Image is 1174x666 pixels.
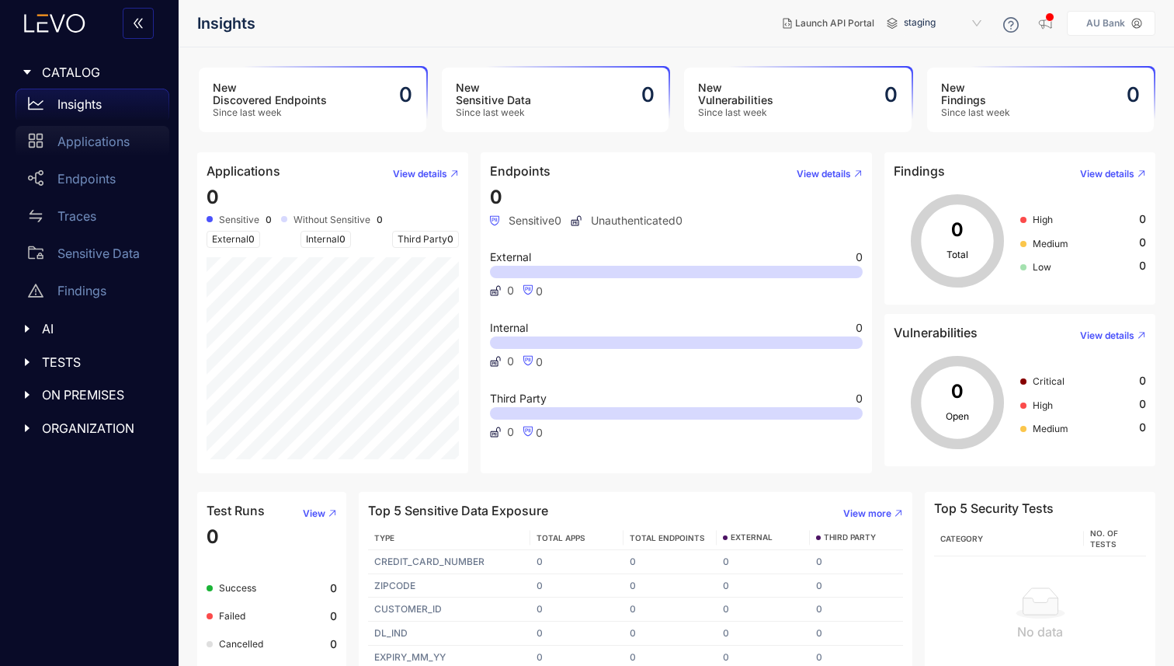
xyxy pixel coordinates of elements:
td: 0 [623,550,717,574]
span: swap [28,208,43,224]
span: Low [1033,261,1051,273]
span: Since last week [941,107,1010,118]
h4: Findings [894,164,945,178]
span: 0 [207,186,219,208]
span: Without Sensitive [293,214,370,225]
td: 0 [530,598,623,622]
span: Internal [300,231,351,248]
b: 0 [377,214,383,225]
span: Since last week [213,107,327,118]
span: View [303,508,325,519]
p: Traces [57,209,96,223]
span: TESTS [42,355,157,369]
a: Sensitive Data [16,238,169,275]
span: View details [797,169,851,180]
span: 0 [856,323,863,333]
div: ON PREMISES [9,378,169,411]
span: View details [1080,169,1134,180]
p: Findings [57,284,106,298]
h4: Top 5 Security Tests [934,501,1054,515]
span: 0 [1139,421,1146,434]
span: 0 [536,426,543,439]
span: EXTERNAL [731,533,773,542]
div: No data [940,625,1140,639]
h3: New Findings [941,82,1010,106]
button: View details [1068,323,1146,348]
span: caret-right [22,67,33,78]
span: caret-right [22,357,33,368]
td: 0 [810,550,903,574]
span: double-left [132,17,144,31]
button: View more [831,501,903,526]
h2: 0 [641,83,655,106]
h4: Top 5 Sensitive Data Exposure [368,504,548,518]
span: 0 [248,233,255,245]
b: 0 [330,582,337,595]
h3: New Sensitive Data [456,82,531,106]
span: TOTAL ENDPOINTS [630,533,705,542]
td: 0 [530,622,623,646]
span: THIRD PARTY [824,533,876,542]
span: 0 [447,233,453,245]
a: Applications [16,126,169,163]
span: High [1033,214,1053,225]
span: TOTAL APPS [537,533,585,542]
span: Since last week [456,107,531,118]
span: 0 [507,284,514,297]
button: View details [784,162,863,187]
span: High [1033,399,1053,411]
span: 0 [536,355,543,368]
h2: 0 [1127,83,1140,106]
span: ORGANIZATION [42,421,157,435]
h3: New Discovered Endpoints [213,82,327,106]
a: Endpoints [16,163,169,200]
p: Insights [57,97,102,111]
span: Category [940,534,983,543]
span: 0 [1139,375,1146,387]
span: 0 [339,233,346,245]
span: 0 [856,252,863,263]
b: 0 [330,610,337,622]
span: Unauthenticated 0 [571,214,683,227]
b: 0 [266,214,272,225]
span: AI [42,322,157,336]
p: Applications [57,134,130,148]
div: CATALOG [9,56,169,89]
h4: Endpoints [490,164,551,178]
span: Medium [1033,238,1068,249]
span: Success [219,582,256,594]
span: Insights [197,15,255,33]
td: 0 [530,550,623,574]
td: ZIPCODE [368,574,530,598]
span: Internal [490,323,528,333]
td: CUSTOMER_ID [368,598,530,622]
span: 0 [536,284,543,298]
span: Third Party [392,231,459,248]
span: Launch API Portal [795,18,874,29]
span: 0 [507,355,514,368]
div: ORGANIZATION [9,412,169,445]
span: View more [843,508,891,519]
td: 0 [623,598,717,622]
div: AI [9,312,169,345]
span: Critical [1033,375,1065,387]
span: 0 [490,186,502,208]
td: 0 [530,574,623,598]
td: 0 [717,622,810,646]
span: External [490,252,531,263]
button: double-left [123,8,154,39]
h2: 0 [884,83,898,106]
span: Cancelled [219,638,263,650]
span: Third Party [490,393,547,404]
p: Sensitive Data [57,246,140,260]
span: 0 [1139,260,1146,272]
span: warning [28,283,43,298]
a: Traces [16,200,169,238]
h4: Applications [207,164,280,178]
td: 0 [810,598,903,622]
span: staging [904,11,985,36]
span: 0 [856,393,863,404]
span: 0 [1139,236,1146,249]
span: 0 [1139,398,1146,410]
span: TYPE [374,533,394,542]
